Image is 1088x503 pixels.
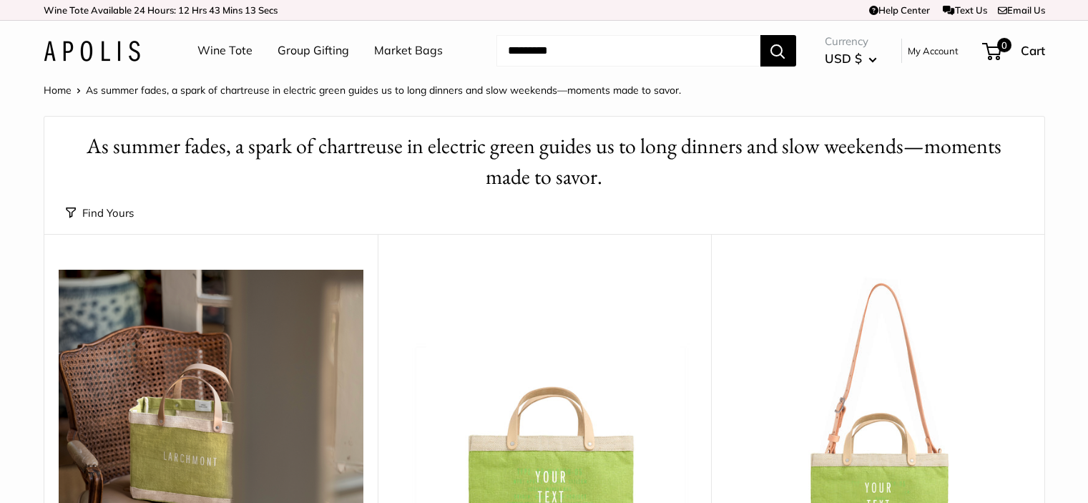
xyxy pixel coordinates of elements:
span: USD $ [825,51,862,66]
a: My Account [908,42,959,59]
input: Search... [496,35,760,67]
nav: Breadcrumb [44,81,681,99]
button: Search [760,35,796,67]
button: USD $ [825,47,877,70]
button: Find Yours [66,203,134,223]
a: Group Gifting [278,40,349,62]
img: Apolis [44,41,140,62]
a: Text Us [943,4,986,16]
span: 43 [209,4,220,16]
span: 0 [996,38,1011,52]
a: Help Center [869,4,930,16]
span: 13 [245,4,256,16]
h1: As summer fades, a spark of chartreuse in electric green guides us to long dinners and slow weeke... [66,131,1023,192]
span: Mins [222,4,242,16]
span: 12 [178,4,190,16]
a: Home [44,84,72,97]
a: Email Us [998,4,1045,16]
span: Cart [1021,43,1045,58]
span: As summer fades, a spark of chartreuse in electric green guides us to long dinners and slow weeke... [86,84,681,97]
span: Hrs [192,4,207,16]
span: Secs [258,4,278,16]
span: Currency [825,31,877,52]
a: 0 Cart [984,39,1045,62]
a: Market Bags [374,40,443,62]
a: Wine Tote [197,40,253,62]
